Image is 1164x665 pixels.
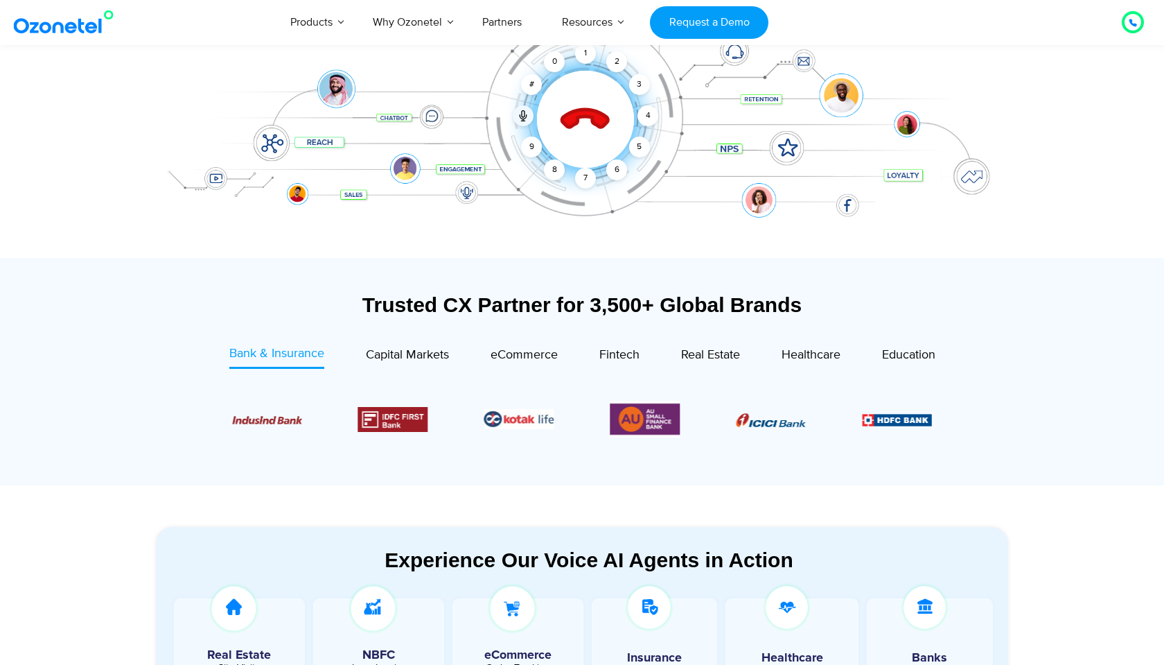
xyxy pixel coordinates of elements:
a: Real Estate [681,345,740,369]
span: Capital Markets [366,347,449,363]
span: Fintech [599,347,640,363]
img: Picture26.jpg [484,409,554,429]
div: 8 [544,159,565,180]
img: Picture10.png [232,416,302,424]
div: 6 / 6 [610,401,680,438]
a: Education [882,345,935,369]
img: Picture9.png [862,414,932,426]
div: 6 [606,159,627,180]
a: Fintech [599,345,640,369]
h5: NBFC [320,649,437,662]
div: 7 [575,168,596,189]
a: Capital Markets [366,345,449,369]
a: eCommerce [491,345,558,369]
a: Healthcare [782,345,840,369]
div: Trusted CX Partner for 3,500+ Global Brands [156,293,1008,317]
h5: Banks [874,652,986,664]
div: 4 [637,105,658,126]
span: eCommerce [491,347,558,363]
div: 3 / 6 [232,411,302,428]
span: Healthcare [782,347,840,363]
span: Education [882,347,935,363]
img: Picture13.png [610,401,680,438]
div: 9 [521,137,542,157]
a: Bank & Insurance [229,345,324,369]
div: 3 [629,74,650,95]
div: 1 / 6 [736,411,806,428]
a: Request a Demo [650,6,768,39]
div: 2 [606,51,627,72]
div: 4 / 6 [358,407,428,432]
h5: Insurance [599,652,711,664]
h5: eCommerce [459,649,576,662]
img: Picture12.png [358,407,428,432]
div: 5 / 6 [484,409,554,429]
div: 1 [575,43,596,64]
h5: Healthcare [736,652,848,664]
div: 0 [544,51,565,72]
div: 5 [629,137,650,157]
h5: Real Estate [181,649,298,662]
img: Picture8.png [736,413,806,427]
div: Image Carousel [232,401,932,438]
div: Experience Our Voice AI Agents in Action [170,548,1008,572]
span: Bank & Insurance [229,346,324,361]
div: # [521,74,542,95]
div: 2 / 6 [862,411,932,428]
span: Real Estate [681,347,740,363]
